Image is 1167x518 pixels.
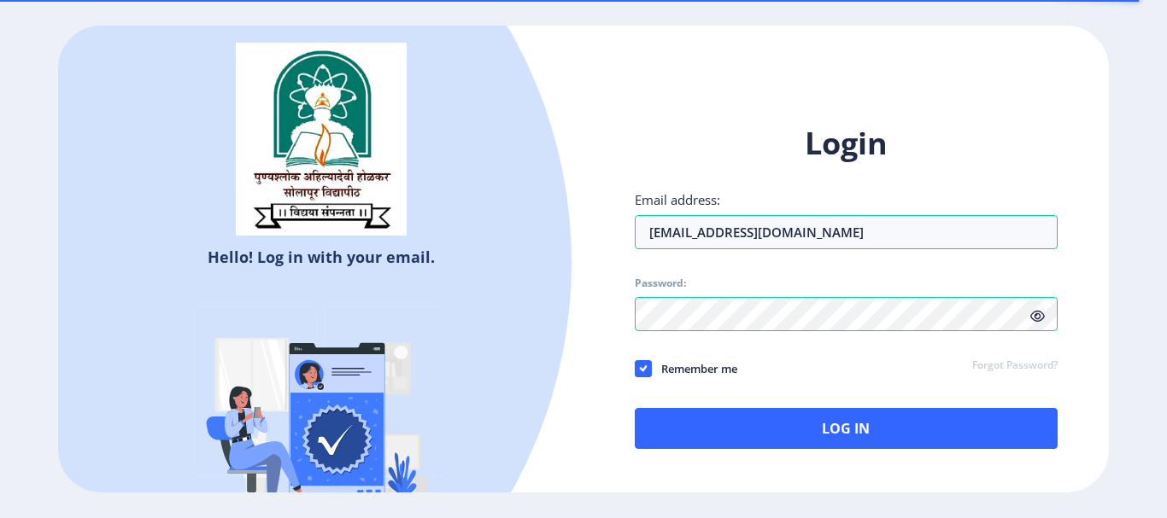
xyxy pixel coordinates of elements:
input: Email address [635,215,1058,249]
span: Remember me [652,358,737,379]
label: Password: [635,276,686,290]
img: sulogo.png [236,43,407,236]
label: Email address: [635,191,720,208]
h1: Login [635,123,1058,164]
button: Log In [635,408,1058,449]
a: Forgot Password? [972,358,1058,374]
